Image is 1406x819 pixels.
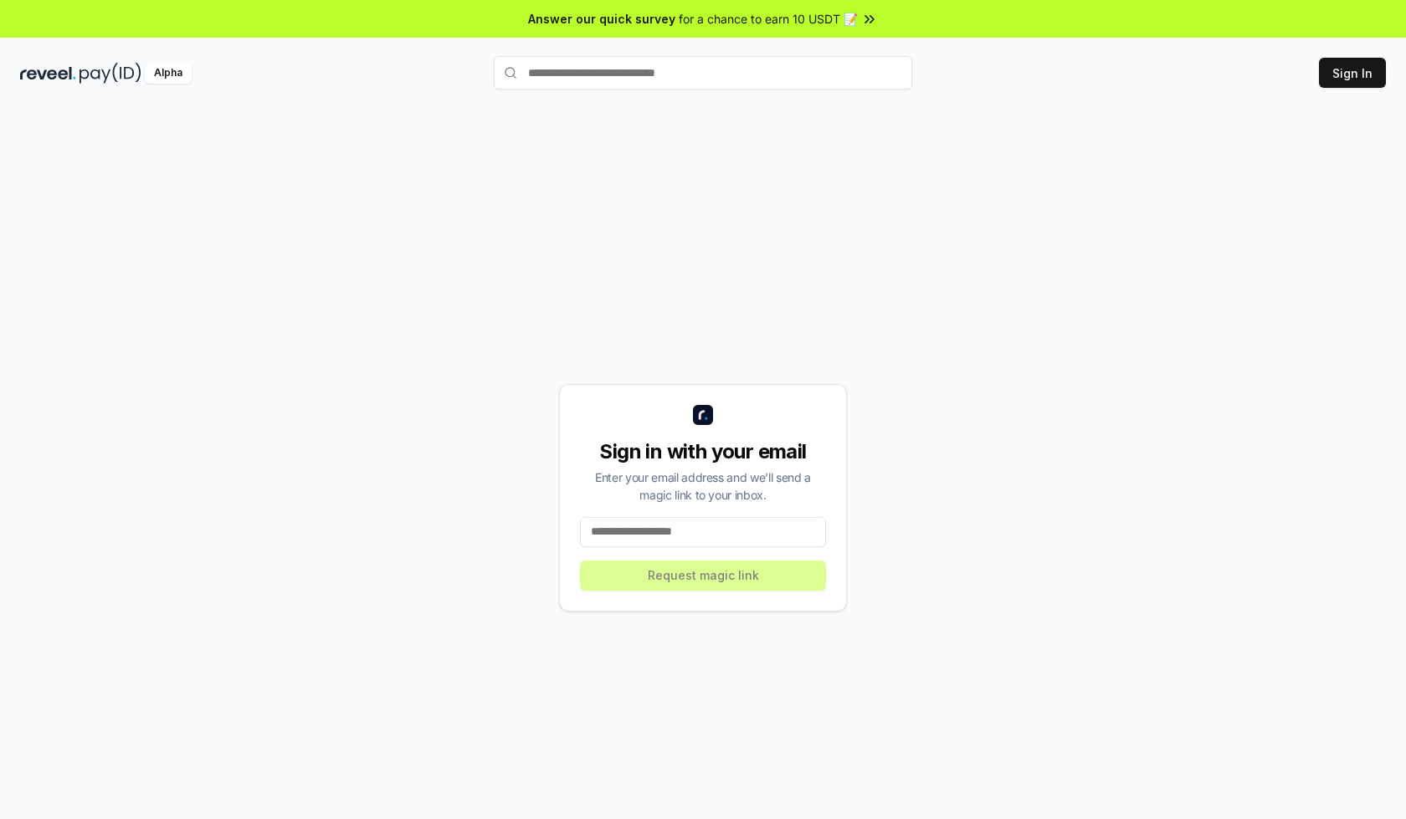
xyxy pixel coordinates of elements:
[580,438,826,465] div: Sign in with your email
[679,10,858,28] span: for a chance to earn 10 USDT 📝
[1319,58,1386,88] button: Sign In
[528,10,675,28] span: Answer our quick survey
[145,63,192,84] div: Alpha
[580,468,826,504] div: Enter your email address and we’ll send a magic link to your inbox.
[80,63,141,84] img: pay_id
[693,405,713,425] img: logo_small
[20,63,76,84] img: reveel_dark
